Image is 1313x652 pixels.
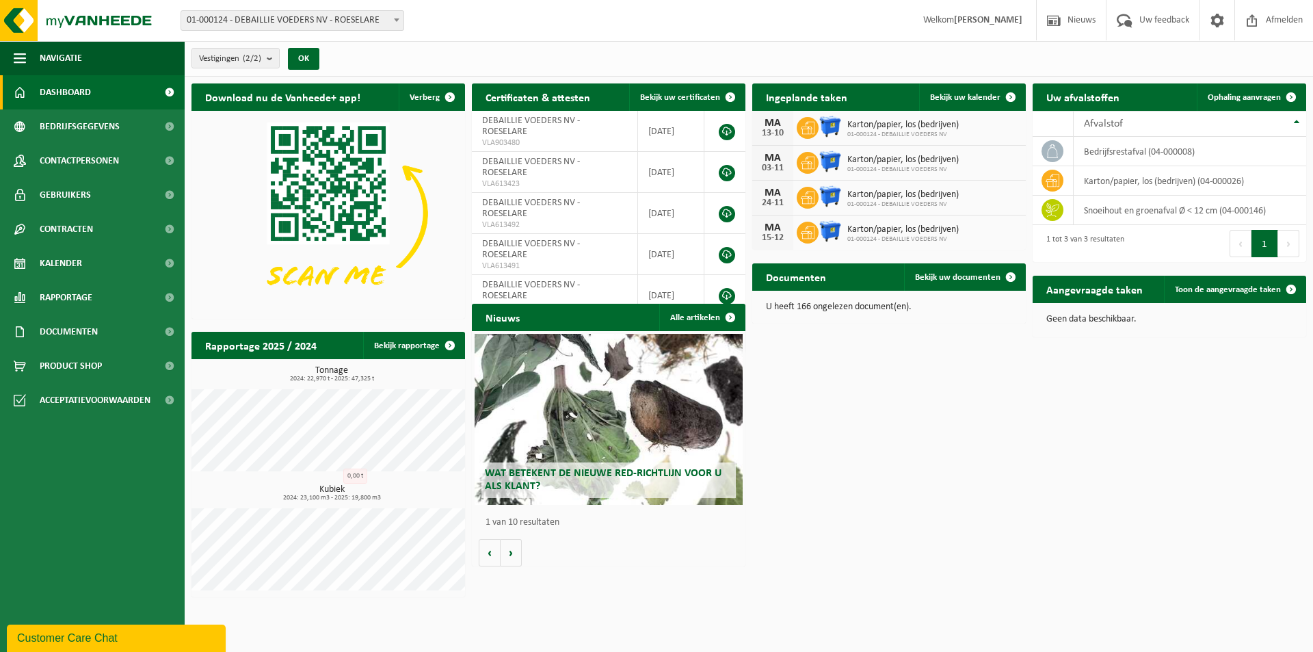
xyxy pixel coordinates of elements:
[40,315,98,349] span: Documenten
[199,49,261,69] span: Vestigingen
[1230,230,1251,257] button: Previous
[1278,230,1299,257] button: Next
[1251,230,1278,257] button: 1
[198,485,465,501] h3: Kubiek
[501,539,522,566] button: Volgende
[7,622,228,652] iframe: chat widget
[482,157,580,178] span: DEBAILLIE VOEDERS NV - ROESELARE
[198,366,465,382] h3: Tonnage
[759,187,786,198] div: MA
[847,190,959,200] span: Karton/papier, los (bedrijven)
[638,275,705,316] td: [DATE]
[1175,285,1281,294] span: Toon de aangevraagde taken
[1084,118,1123,129] span: Afvalstof
[1074,166,1306,196] td: karton/papier, los (bedrijven) (04-000026)
[486,518,739,527] p: 1 van 10 resultaten
[40,41,82,75] span: Navigatie
[819,150,842,173] img: WB-1100-HPE-BE-01
[640,93,720,102] span: Bekijk uw certificaten
[482,261,627,272] span: VLA613491
[1208,93,1281,102] span: Ophaling aanvragen
[847,155,959,166] span: Karton/papier, los (bedrijven)
[752,83,861,110] h2: Ingeplande taken
[847,131,959,139] span: 01-000124 - DEBAILLIE VOEDERS NV
[343,469,367,484] div: 0,00 t
[930,93,1000,102] span: Bekijk uw kalender
[847,224,959,235] span: Karton/papier, los (bedrijven)
[638,152,705,193] td: [DATE]
[847,200,959,209] span: 01-000124 - DEBAILLIE VOEDERS NV
[659,304,744,331] a: Alle artikelen
[847,166,959,174] span: 01-000124 - DEBAILLIE VOEDERS NV
[243,54,261,63] count: (2/2)
[759,129,786,138] div: 13-10
[1164,276,1305,303] a: Toon de aangevraagde taken
[472,83,604,110] h2: Certificaten & attesten
[904,263,1024,291] a: Bekijk uw documenten
[819,220,842,243] img: WB-1100-HPE-BE-01
[40,75,91,109] span: Dashboard
[181,10,404,31] span: 01-000124 - DEBAILLIE VOEDERS NV - ROESELARE
[482,116,580,137] span: DEBAILLIE VOEDERS NV - ROESELARE
[1074,196,1306,225] td: snoeihout en groenafval Ø < 12 cm (04-000146)
[479,539,501,566] button: Vorige
[482,138,627,148] span: VLA903480
[482,239,580,260] span: DEBAILLIE VOEDERS NV - ROESELARE
[847,235,959,244] span: 01-000124 - DEBAILLIE VOEDERS NV
[472,304,533,330] h2: Nieuws
[638,111,705,152] td: [DATE]
[752,263,840,290] h2: Documenten
[819,185,842,208] img: WB-1100-HPE-BE-01
[191,332,330,358] h2: Rapportage 2025 / 2024
[482,280,580,301] span: DEBAILLIE VOEDERS NV - ROESELARE
[485,468,721,492] span: Wat betekent de nieuwe RED-richtlijn voor u als klant?
[482,220,627,231] span: VLA613492
[759,153,786,164] div: MA
[847,120,959,131] span: Karton/papier, los (bedrijven)
[629,83,744,111] a: Bekijk uw certificaten
[766,302,1012,312] p: U heeft 166 ongelezen document(en).
[40,383,150,417] span: Acceptatievoorwaarden
[915,273,1000,282] span: Bekijk uw documenten
[40,349,102,383] span: Product Shop
[954,15,1022,25] strong: [PERSON_NAME]
[1033,83,1133,110] h2: Uw afvalstoffen
[40,246,82,281] span: Kalender
[288,48,319,70] button: OK
[1033,276,1156,302] h2: Aangevraagde taken
[475,334,743,505] a: Wat betekent de nieuwe RED-richtlijn voor u als klant?
[40,281,92,315] span: Rapportage
[40,178,91,212] span: Gebruikers
[181,11,403,30] span: 01-000124 - DEBAILLIE VOEDERS NV - ROESELARE
[759,118,786,129] div: MA
[759,222,786,233] div: MA
[191,83,374,110] h2: Download nu de Vanheede+ app!
[638,193,705,234] td: [DATE]
[759,198,786,208] div: 24-11
[759,233,786,243] div: 15-12
[198,376,465,382] span: 2024: 22,970 t - 2025: 47,325 t
[410,93,440,102] span: Verberg
[759,164,786,173] div: 03-11
[40,212,93,246] span: Contracten
[638,234,705,275] td: [DATE]
[819,115,842,138] img: WB-1100-HPE-BE-01
[1046,315,1292,324] p: Geen data beschikbaar.
[198,495,465,501] span: 2024: 23,100 m3 - 2025: 19,800 m3
[40,144,119,178] span: Contactpersonen
[1074,137,1306,166] td: bedrijfsrestafval (04-000008)
[1197,83,1305,111] a: Ophaling aanvragen
[919,83,1024,111] a: Bekijk uw kalender
[363,332,464,359] a: Bekijk rapportage
[40,109,120,144] span: Bedrijfsgegevens
[399,83,464,111] button: Verberg
[191,48,280,68] button: Vestigingen(2/2)
[482,179,627,190] span: VLA613423
[1039,229,1124,259] div: 1 tot 3 van 3 resultaten
[191,111,465,316] img: Download de VHEPlus App
[482,198,580,219] span: DEBAILLIE VOEDERS NV - ROESELARE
